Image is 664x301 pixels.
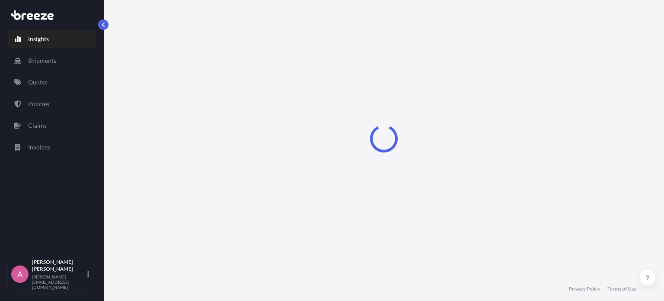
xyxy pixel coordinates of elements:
[32,274,86,290] p: [PERSON_NAME][EMAIL_ADDRESS][DOMAIN_NAME]
[28,143,50,152] p: Invoices
[7,74,96,91] a: Quotes
[7,30,96,48] a: Insights
[569,285,600,292] a: Privacy Policy
[17,270,22,278] span: A
[32,259,86,272] p: [PERSON_NAME] [PERSON_NAME]
[607,285,636,292] a: Terms of Use
[28,56,56,65] p: Shipments
[28,78,48,87] p: Quotes
[28,100,49,108] p: Policies
[7,95,96,113] a: Policies
[28,121,47,130] p: Claims
[7,139,96,156] a: Invoices
[7,117,96,134] a: Claims
[28,35,49,43] p: Insights
[7,52,96,69] a: Shipments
